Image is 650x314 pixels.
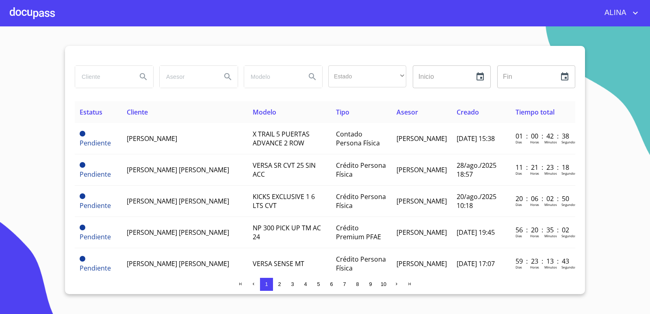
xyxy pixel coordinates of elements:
[80,139,111,147] span: Pendiente
[304,281,307,287] span: 4
[134,67,153,87] button: Search
[330,281,333,287] span: 6
[516,202,522,207] p: Dias
[80,201,111,210] span: Pendiente
[516,140,522,144] p: Dias
[286,278,299,291] button: 3
[516,234,522,238] p: Dias
[561,265,576,269] p: Segundos
[127,165,229,174] span: [PERSON_NAME] [PERSON_NAME]
[303,67,322,87] button: Search
[80,256,85,262] span: Pendiente
[127,108,148,117] span: Cliente
[253,223,321,241] span: NP 300 PICK UP TM AC 24
[396,134,447,143] span: [PERSON_NAME]
[598,6,630,19] span: ALINA
[544,171,557,175] p: Minutos
[457,161,496,179] span: 28/ago./2025 18:57
[80,232,111,241] span: Pendiente
[299,278,312,291] button: 4
[457,134,495,143] span: [DATE] 15:38
[396,259,447,268] span: [PERSON_NAME]
[127,197,229,206] span: [PERSON_NAME] [PERSON_NAME]
[253,192,315,210] span: KICKS EXCLUSIVE 1 6 LTS CVT
[544,234,557,238] p: Minutos
[516,257,570,266] p: 59 : 23 : 13 : 43
[396,228,447,237] span: [PERSON_NAME]
[561,140,576,144] p: Segundos
[516,194,570,203] p: 20 : 06 : 02 : 50
[80,264,111,273] span: Pendiente
[396,108,418,117] span: Asesor
[80,108,102,117] span: Estatus
[278,281,281,287] span: 2
[561,202,576,207] p: Segundos
[244,66,299,88] input: search
[265,281,268,287] span: 1
[544,202,557,207] p: Minutos
[381,281,386,287] span: 10
[377,278,390,291] button: 10
[530,140,539,144] p: Horas
[218,67,238,87] button: Search
[457,228,495,237] span: [DATE] 19:45
[530,202,539,207] p: Horas
[544,265,557,269] p: Minutos
[336,161,386,179] span: Crédito Persona Física
[80,170,111,179] span: Pendiente
[598,6,640,19] button: account of current user
[260,278,273,291] button: 1
[75,66,130,88] input: search
[516,132,570,141] p: 01 : 00 : 42 : 38
[336,223,381,241] span: Crédito Premium PFAE
[312,278,325,291] button: 5
[457,192,496,210] span: 20/ago./2025 10:18
[336,255,386,273] span: Crédito Persona Física
[253,259,304,268] span: VERSA SENSE MT
[328,65,406,87] div: ​
[516,171,522,175] p: Dias
[127,228,229,237] span: [PERSON_NAME] [PERSON_NAME]
[561,234,576,238] p: Segundos
[336,192,386,210] span: Crédito Persona Física
[253,161,316,179] span: VERSA SR CVT 25 SIN ACC
[516,225,570,234] p: 56 : 20 : 35 : 02
[291,281,294,287] span: 3
[369,281,372,287] span: 9
[516,163,570,172] p: 11 : 21 : 23 : 18
[516,108,555,117] span: Tiempo total
[80,193,85,199] span: Pendiente
[80,225,85,230] span: Pendiente
[561,171,576,175] p: Segundos
[336,130,380,147] span: Contado Persona Física
[396,165,447,174] span: [PERSON_NAME]
[356,281,359,287] span: 8
[253,108,276,117] span: Modelo
[80,162,85,168] span: Pendiente
[127,259,229,268] span: [PERSON_NAME] [PERSON_NAME]
[80,131,85,136] span: Pendiente
[273,278,286,291] button: 2
[338,278,351,291] button: 7
[325,278,338,291] button: 6
[317,281,320,287] span: 5
[364,278,377,291] button: 9
[253,130,310,147] span: X TRAIL 5 PUERTAS ADVANCE 2 ROW
[530,171,539,175] p: Horas
[396,197,447,206] span: [PERSON_NAME]
[351,278,364,291] button: 8
[544,140,557,144] p: Minutos
[343,281,346,287] span: 7
[457,108,479,117] span: Creado
[530,265,539,269] p: Horas
[336,108,349,117] span: Tipo
[457,259,495,268] span: [DATE] 17:07
[160,66,215,88] input: search
[127,134,177,143] span: [PERSON_NAME]
[530,234,539,238] p: Horas
[516,265,522,269] p: Dias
